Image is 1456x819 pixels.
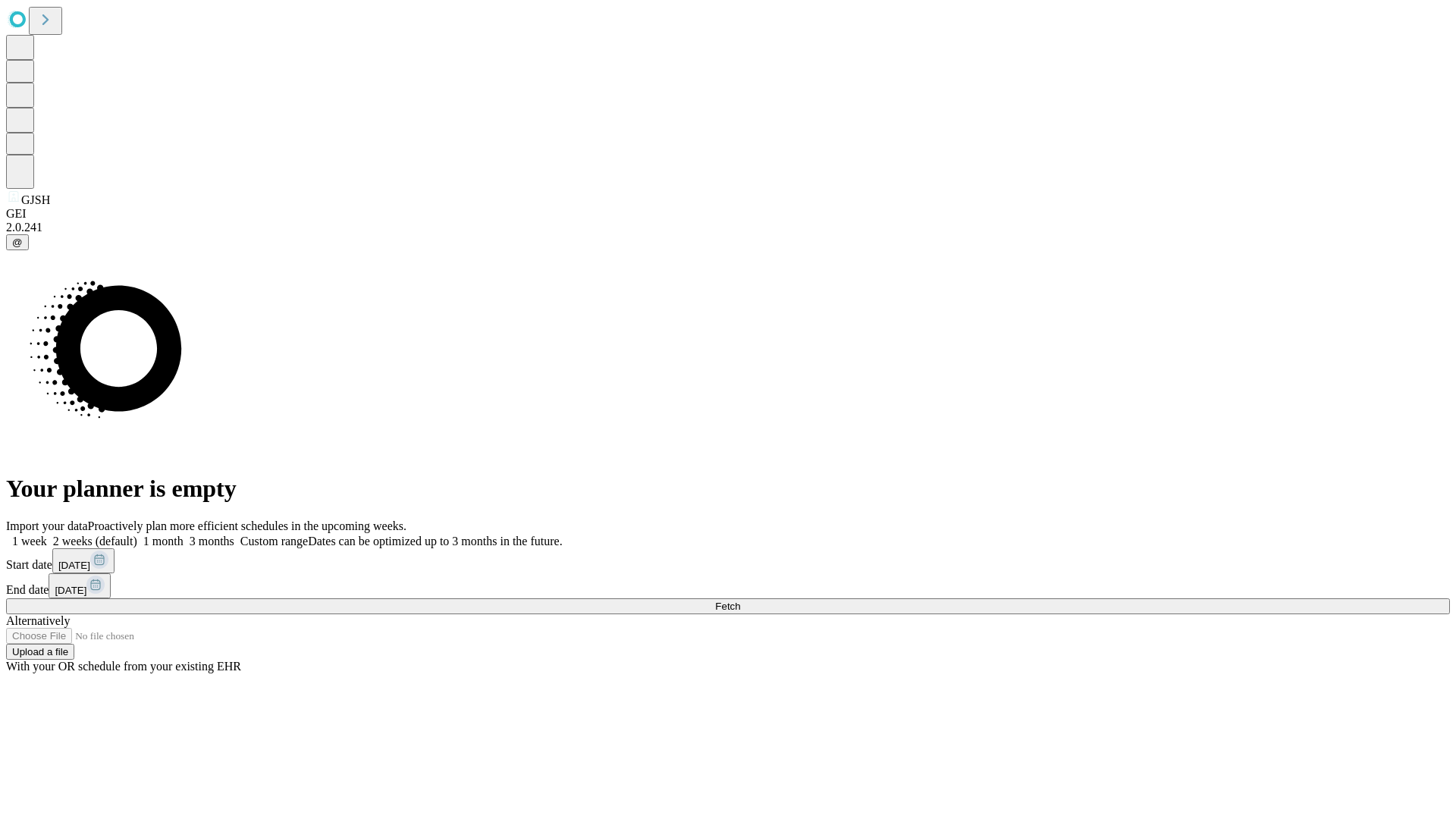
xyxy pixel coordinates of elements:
span: With your OR schedule from your existing EHR [6,660,241,673]
span: 2 weeks (default) [53,535,137,548]
button: Fetch [6,598,1450,614]
div: 2.0.241 [6,221,1450,234]
h1: Your planner is empty [6,475,1450,503]
span: Custom range [240,535,308,548]
button: [DATE] [49,573,111,598]
span: 3 months [190,535,234,548]
button: [DATE] [52,548,115,573]
span: GJSH [21,193,50,206]
span: Proactively plan more efficient schedules in the upcoming weeks. [88,519,406,532]
button: Upload a file [6,644,74,660]
span: [DATE] [58,560,90,571]
span: [DATE] [55,585,86,596]
span: Fetch [715,601,740,612]
button: @ [6,234,29,250]
span: 1 month [143,535,184,548]
span: Dates can be optimized up to 3 months in the future. [308,535,562,548]
span: Import your data [6,519,88,532]
div: Start date [6,548,1450,573]
span: @ [12,237,23,248]
div: GEI [6,207,1450,221]
span: 1 week [12,535,47,548]
span: Alternatively [6,614,70,627]
div: End date [6,573,1450,598]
